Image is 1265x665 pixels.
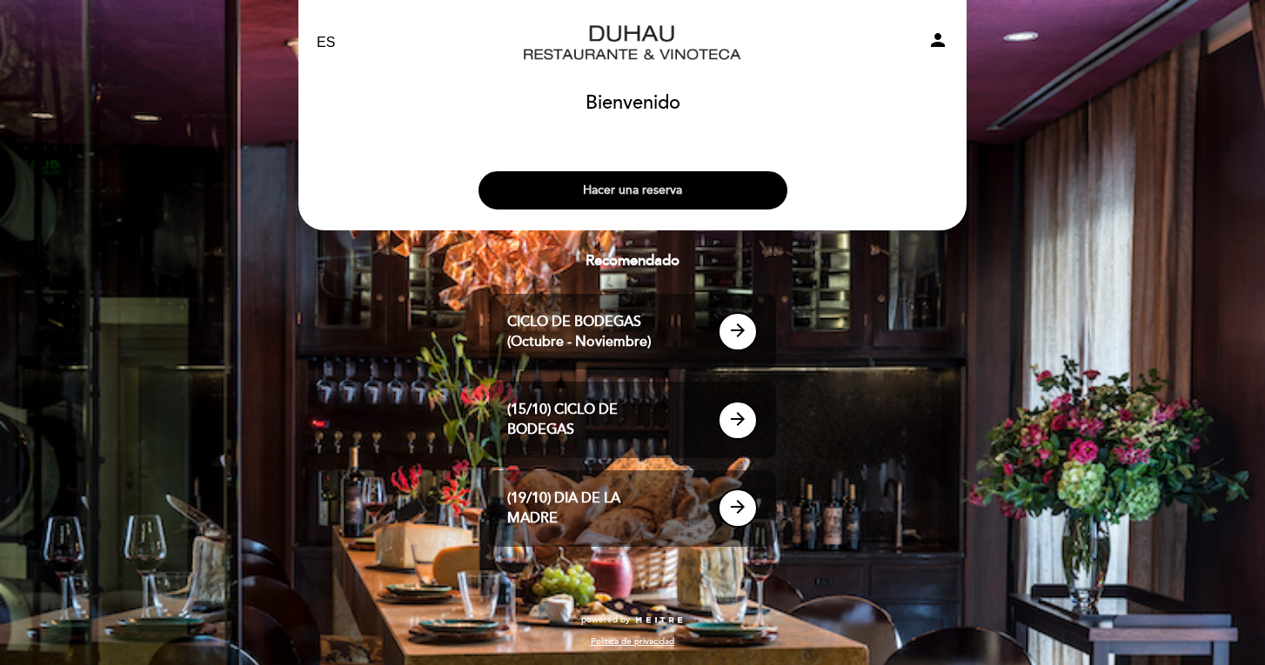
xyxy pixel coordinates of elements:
h1: Bienvenido [586,93,680,114]
h3: Recomendado [311,253,954,269]
button: arrow_forward [718,401,758,440]
p: (15/10) CICLO DE BODEGAS [507,400,674,440]
span: powered by [581,614,630,626]
p: CICLO DE BODEGAS (Octubre - Noviembre) [507,312,674,352]
a: Política de privacidad [591,635,674,648]
i: arrow_forward [727,496,748,517]
i: arrow_forward [727,409,748,429]
p: (19/10) DIA DE LA MADRE [507,489,674,529]
img: MEITRE [634,616,684,625]
a: powered by [581,614,684,626]
i: person [927,30,948,50]
button: arrow_forward [718,489,758,528]
i: arrow_forward [727,320,748,341]
button: Hacer una reserva [479,171,787,209]
button: arrow_forward [718,312,758,351]
a: Duhau Restaurante & Vinoteca [524,19,741,67]
button: person [927,30,948,57]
